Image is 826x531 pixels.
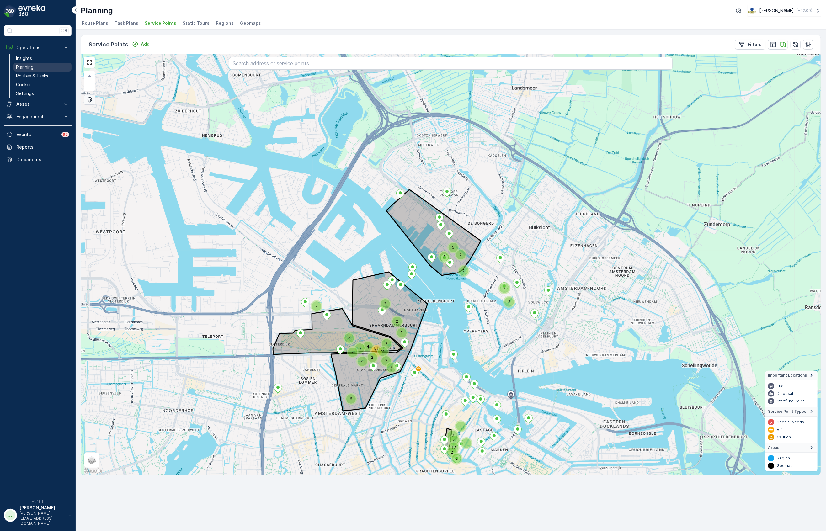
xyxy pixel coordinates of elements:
p: Reports [16,144,69,150]
a: Cockpit [13,80,72,89]
div: 5 [397,328,407,337]
p: Engagement [16,114,59,120]
p: Disposal [777,391,793,396]
div: 3 [344,333,348,337]
div: 2 [312,301,321,311]
div: 2 [382,339,386,343]
div: 6 [346,394,350,398]
p: Caution [777,435,791,440]
div: 6 [346,394,356,404]
button: Operations [4,41,72,54]
div: 2 [459,266,468,276]
div: 4 [363,342,373,351]
span: Static Tours [183,20,210,26]
a: Zoom Out [85,81,94,90]
div: 4 [363,342,367,346]
p: Filters [748,41,762,48]
p: [PERSON_NAME] [19,505,66,511]
div: 3 [440,252,449,262]
a: Events99 [4,128,72,141]
div: 5 [449,243,458,252]
div: 5 [449,243,452,247]
span: + [88,73,91,79]
summary: Service Point Types [765,407,818,417]
span: Important Locations [768,373,807,378]
a: Layers [85,453,99,467]
div: 2 [456,250,466,259]
a: View Fullscreen [85,58,94,67]
div: 2 [500,284,504,287]
span: Service Point Types [768,409,806,414]
img: logo [4,5,16,18]
button: Filters [735,40,765,50]
div: 3 [387,363,391,367]
div: 13 [449,443,453,446]
span: − [88,83,91,88]
p: Fuel [777,384,785,389]
p: Geomap [777,463,793,468]
div: 2 [381,356,391,366]
a: Settings [13,89,72,98]
a: Insights [13,54,72,63]
div: 3 [504,297,514,307]
p: Planning [81,6,113,16]
div: 2 [462,438,466,442]
button: Add [130,40,152,48]
p: Add [141,41,150,47]
div: 2 [456,250,460,254]
div: 2 [312,301,316,305]
div: 2 [500,284,509,293]
div: 12 [355,343,359,347]
a: Planning [13,63,72,72]
div: 2 [447,448,451,451]
a: Zoom In [85,72,94,81]
div: 2 [382,339,391,348]
div: 3 [448,431,452,434]
p: Asset [16,101,59,107]
span: Areas [768,445,779,450]
span: v 1.48.1 [4,500,72,503]
div: 2 [456,422,466,431]
img: basis-logo_rgb2x.png [748,7,757,14]
div: 3 [344,333,354,343]
button: JJ[PERSON_NAME][PERSON_NAME][EMAIL_ADDRESS][DOMAIN_NAME] [4,505,72,526]
p: ⌘B [61,28,67,33]
div: 23 [372,346,376,350]
p: 99 [63,132,68,137]
div: 2 [381,299,384,303]
div: 12 [355,343,365,353]
div: 2 [381,356,385,360]
input: Search address or service points [229,57,673,70]
div: 2 [452,454,461,463]
p: Start/End Point [777,399,804,404]
p: Service Points [88,40,128,49]
div: 11 [378,347,382,351]
p: [PERSON_NAME][EMAIL_ADDRESS][DOMAIN_NAME] [19,511,66,526]
img: Google [83,467,103,475]
span: Regions [216,20,234,26]
span: Geomaps [240,20,261,26]
div: 4 [450,436,459,445]
a: Reports [4,141,72,153]
div: 3 [440,252,443,256]
div: 3 [448,431,457,440]
p: Documents [16,157,69,163]
div: 2 [462,438,471,448]
div: 11 [378,347,388,356]
div: 2 [459,266,463,270]
p: VIP [777,427,783,432]
p: Special Needs [777,420,804,425]
div: Bulk Select [84,95,95,105]
p: Region [777,456,790,461]
p: Events [16,131,58,138]
p: ( +02:00 ) [797,8,812,13]
div: 2 [348,348,357,357]
div: 2 [368,353,377,362]
div: 2 [447,448,457,457]
p: [PERSON_NAME] [759,8,794,14]
div: 5 [397,328,401,332]
p: Routes & Tasks [16,73,48,79]
div: 4 [358,357,361,360]
span: Task Plans [115,20,138,26]
span: Route Plans [82,20,108,26]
